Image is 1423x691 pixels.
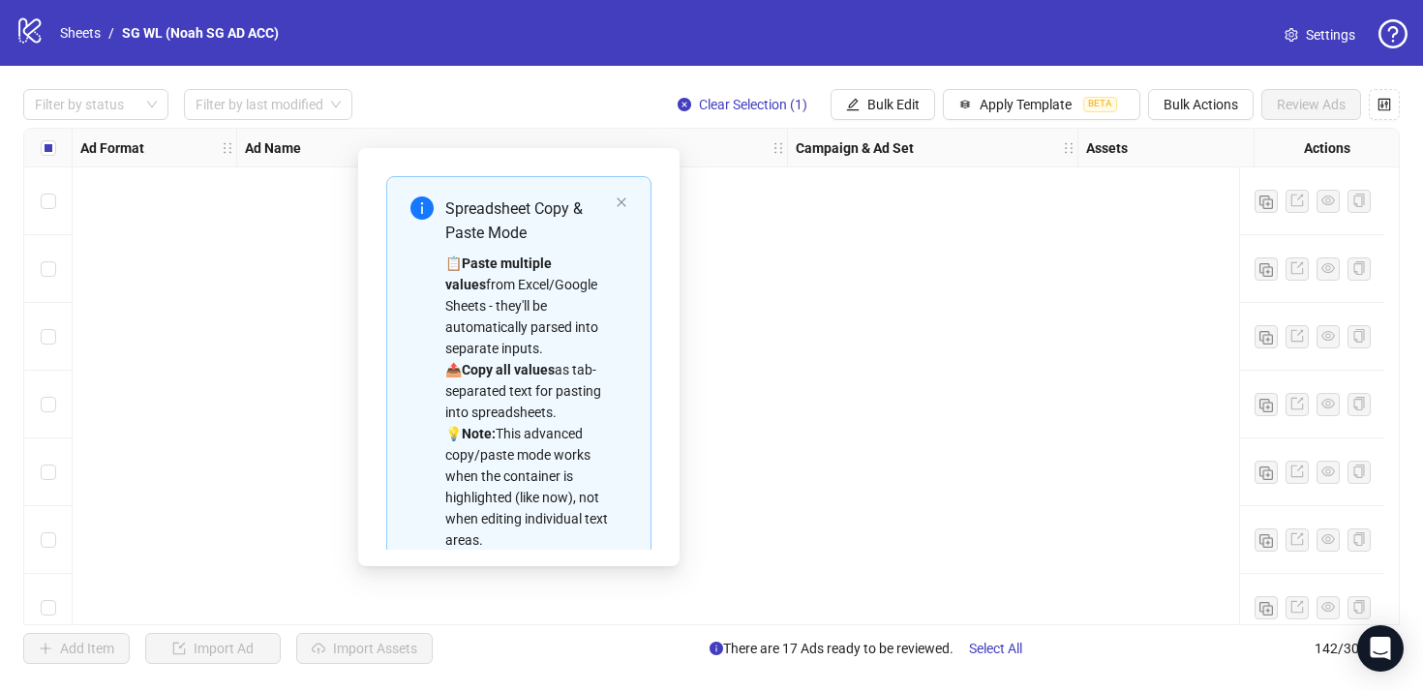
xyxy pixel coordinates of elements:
[1086,137,1128,159] strong: Assets
[245,137,301,159] strong: Ad Name
[1255,393,1278,416] button: Duplicate
[710,642,723,655] span: info-circle
[846,98,860,111] span: edit
[662,89,823,120] button: Clear Selection (1)
[1321,600,1335,614] span: eye
[1164,97,1238,112] span: Bulk Actions
[678,98,691,111] span: close-circle
[1290,532,1304,546] span: export
[1306,24,1355,45] span: Settings
[796,137,914,159] strong: Campaign & Ad Set
[234,141,248,155] span: holder
[445,255,552,292] strong: Paste multiple values
[1321,329,1335,343] span: eye
[772,141,785,155] span: holder
[1321,261,1335,275] span: eye
[24,574,73,642] div: Select row 7
[831,89,935,120] button: Bulk Edit
[1321,465,1335,478] span: eye
[108,22,114,44] li: /
[1261,89,1361,120] button: Review Ads
[1378,19,1408,48] span: question-circle
[867,97,920,112] span: Bulk Edit
[80,137,144,159] strong: Ad Format
[699,97,807,112] span: Clear Selection (1)
[954,633,1038,664] button: Select All
[24,438,73,506] div: Select row 5
[56,22,105,44] a: Sheets
[1062,141,1075,155] span: holder
[231,129,236,166] div: Resize Ad Format column
[445,253,608,551] div: 📋 from Excel/Google Sheets - they'll be automatically parsed into separate inputs. 📤 as tab-separ...
[1290,465,1304,478] span: export
[782,129,787,166] div: Resize Ad Name column
[1073,129,1077,166] div: Resize Campaign & Ad Set column
[1290,397,1304,410] span: export
[710,633,1038,664] span: There are 17 Ads ready to be reviewed.
[1321,194,1335,207] span: eye
[1378,98,1391,111] span: control
[1083,97,1117,112] span: BETA
[1315,638,1400,659] span: 142 / 300 items
[1255,257,1278,281] button: Duplicate
[24,235,73,303] div: Select row 2
[1255,325,1278,348] button: Duplicate
[1321,532,1335,546] span: eye
[462,362,555,377] strong: Copy all values
[445,196,608,245] div: Spreadsheet Copy & Paste Mode
[1290,194,1304,207] span: export
[1255,596,1278,619] button: Duplicate
[296,633,433,664] button: Import Assets
[1285,28,1298,42] span: setting
[410,196,434,220] span: info-circle
[1148,89,1254,120] button: Bulk Actions
[24,506,73,574] div: Select row 6
[1075,141,1089,155] span: holder
[24,371,73,438] div: Select row 4
[462,426,496,441] strong: Note:
[1369,89,1400,120] button: Configure table settings
[785,141,799,155] span: holder
[969,641,1022,656] span: Select All
[1290,600,1304,614] span: export
[943,89,1140,120] button: Apply TemplateBETA
[23,633,130,664] button: Add Item
[616,196,627,209] button: close
[24,167,73,235] div: Select row 1
[1304,137,1350,159] strong: Actions
[1255,528,1278,552] button: Duplicate
[1290,261,1304,275] span: export
[374,164,664,551] div: Multi-text input container - paste or copy values
[1290,329,1304,343] span: export
[1321,397,1335,410] span: eye
[24,129,73,167] div: Select all rows
[221,141,234,155] span: holder
[1255,461,1278,484] button: Duplicate
[24,303,73,371] div: Select row 3
[145,633,281,664] button: Import Ad
[616,196,627,208] span: close
[118,22,283,44] a: SG WL (Noah SG AD ACC)
[1269,19,1371,50] a: Settings
[1255,190,1278,213] button: Duplicate
[980,97,1072,112] span: Apply Template
[1357,625,1404,672] div: Open Intercom Messenger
